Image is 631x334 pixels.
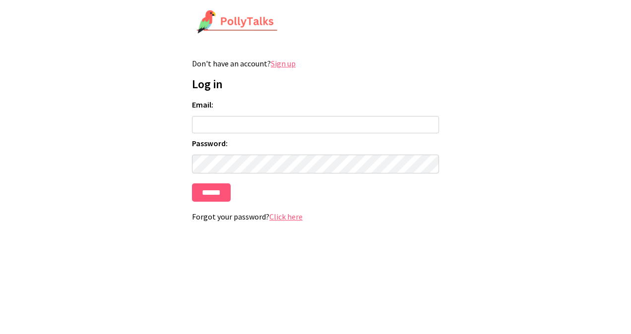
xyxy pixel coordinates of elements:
a: Sign up [271,58,296,68]
label: Password: [192,138,439,148]
p: Forgot your password? [192,212,439,222]
img: PollyTalks Logo [196,10,278,35]
a: Click here [269,212,303,222]
p: Don't have an account? [192,58,439,68]
label: Email: [192,100,439,110]
h1: Log in [192,76,439,92]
